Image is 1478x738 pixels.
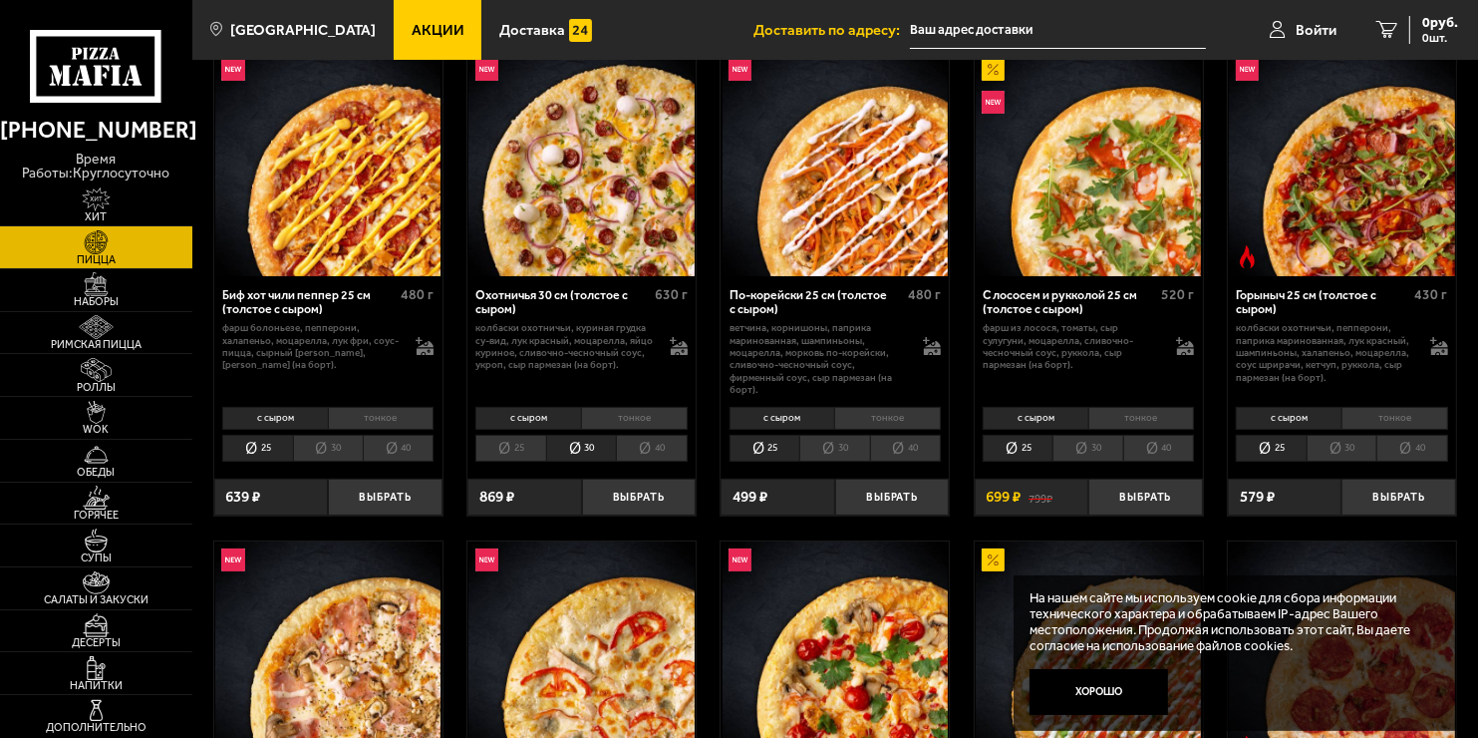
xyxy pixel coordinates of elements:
[799,435,869,462] li: 30
[230,23,376,38] span: [GEOGRAPHIC_DATA]
[1088,479,1203,517] button: Выбрать
[1296,23,1336,38] span: Войти
[222,322,401,371] p: фарш болоньезе, пепперони, халапеньо, моцарелла, лук фри, соус-пицца, сырный [PERSON_NAME], [PERS...
[222,407,328,429] li: с сыром
[475,407,581,429] li: с сыром
[983,407,1088,429] li: с сыром
[753,23,910,38] span: Доставить по адресу:
[475,322,654,371] p: колбаски охотничьи, куриная грудка су-вид, лук красный, моцарелла, яйцо куриное, сливочно-чесночн...
[986,490,1021,505] span: 699 ₽
[834,407,941,429] li: тонкое
[729,549,751,571] img: Новинка
[221,58,244,81] img: Новинка
[215,51,441,276] img: Биф хот чили пеппер 25 см (толстое с сыром)
[293,435,363,462] li: 30
[1236,435,1306,462] li: 25
[721,51,949,276] a: НовинкаПо-корейски 25 см (толстое с сыром)
[475,549,498,571] img: Новинка
[975,51,1203,276] a: АкционныйНовинкаС лососем и рукколой 25 см (толстое с сыром)
[582,479,697,517] button: Выбрать
[1123,435,1194,462] li: 40
[1415,286,1448,303] span: 430 г
[730,407,835,429] li: с сыром
[983,435,1052,462] li: 25
[1029,490,1052,505] s: 799 ₽
[328,479,443,517] button: Выбрать
[870,435,941,462] li: 40
[363,435,434,462] li: 40
[581,407,688,429] li: тонкое
[412,23,464,38] span: Акции
[222,435,292,462] li: 25
[1236,245,1259,268] img: Острое блюдо
[976,51,1201,276] img: С лососем и рукколой 25 см (толстое с сыром)
[546,435,616,462] li: 30
[982,58,1005,81] img: Акционный
[723,51,948,276] img: По-корейски 25 см (толстое с сыром)
[733,490,767,505] span: 499 ₽
[221,549,244,571] img: Новинка
[729,58,751,81] img: Новинка
[1240,490,1275,505] span: 579 ₽
[328,407,435,429] li: тонкое
[910,12,1206,49] input: Ваш адрес доставки
[475,435,545,462] li: 25
[982,549,1005,571] img: Акционный
[214,51,443,276] a: НовинкаБиф хот чили пеппер 25 см (толстое с сыром)
[1161,286,1194,303] span: 520 г
[730,288,903,318] div: По-корейски 25 см (толстое с сыром)
[467,51,696,276] a: НовинкаОхотничья 30 см (толстое с сыром)
[479,490,514,505] span: 869 ₽
[1376,435,1447,462] li: 40
[1088,407,1195,429] li: тонкое
[222,288,396,318] div: Биф хот чили пеппер 25 см (толстое с сыром)
[475,288,649,318] div: Охотничья 30 см (толстое с сыром)
[730,435,799,462] li: 25
[1030,669,1168,715] button: Хорошо
[1236,322,1414,384] p: колбаски Охотничьи, пепперони, паприка маринованная, лук красный, шампиньоны, халапеньо, моцарелл...
[982,91,1005,114] img: Новинка
[499,23,565,38] span: Доставка
[1030,590,1430,654] p: На нашем сайте мы используем cookie для сбора информации технического характера и обрабатываем IP...
[1307,435,1376,462] li: 30
[835,479,950,517] button: Выбрать
[1341,479,1456,517] button: Выбрать
[730,322,908,396] p: ветчина, корнишоны, паприка маринованная, шампиньоны, моцарелла, морковь по-корейски, сливочно-че...
[1236,288,1409,318] div: Горыныч 25 см (толстое с сыром)
[983,322,1161,371] p: фарш из лосося, томаты, сыр сулугуни, моцарелла, сливочно-чесночный соус, руккола, сыр пармезан (...
[1229,51,1454,276] img: Горыныч 25 см (толстое с сыром)
[1422,32,1458,44] span: 0 шт.
[616,435,687,462] li: 40
[655,286,688,303] span: 630 г
[1422,16,1458,30] span: 0 руб.
[983,288,1156,318] div: С лососем и рукколой 25 см (толстое с сыром)
[908,286,941,303] span: 480 г
[1236,407,1341,429] li: с сыром
[1341,407,1448,429] li: тонкое
[468,51,694,276] img: Охотничья 30 см (толстое с сыром)
[475,58,498,81] img: Новинка
[569,19,592,42] img: 15daf4d41897b9f0e9f617042186c801.svg
[1236,58,1259,81] img: Новинка
[401,286,434,303] span: 480 г
[1052,435,1122,462] li: 30
[225,490,260,505] span: 639 ₽
[1228,51,1456,276] a: НовинкаОстрое блюдоГорыныч 25 см (толстое с сыром)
